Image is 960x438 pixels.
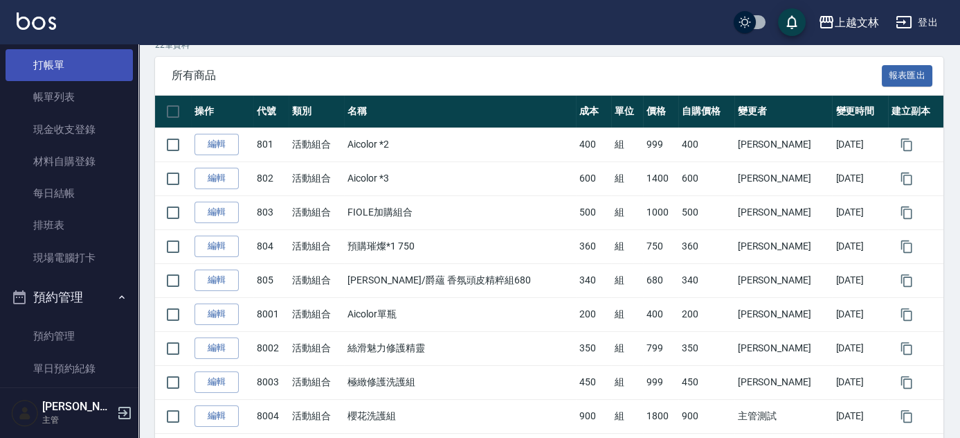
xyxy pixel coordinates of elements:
[253,96,289,128] th: 代號
[734,229,833,263] td: [PERSON_NAME]
[678,365,734,399] td: 450
[678,195,734,229] td: 500
[576,297,611,331] td: 200
[734,365,833,399] td: [PERSON_NAME]
[344,195,576,229] td: FIOLE加購組合
[813,8,885,37] button: 上越文林
[832,161,887,195] td: [DATE]
[890,10,943,35] button: 登出
[289,128,344,161] td: 活動組合
[678,399,734,433] td: 900
[678,263,734,297] td: 340
[194,134,239,155] a: 編輯
[643,365,678,399] td: 999
[778,8,806,36] button: save
[678,331,734,365] td: 350
[832,229,887,263] td: [DATE]
[832,128,887,161] td: [DATE]
[253,161,289,195] td: 802
[289,229,344,263] td: 活動組合
[678,96,734,128] th: 自購價格
[6,114,133,146] a: 現金收支登錄
[611,297,643,331] td: 組
[289,365,344,399] td: 活動組合
[643,297,678,331] td: 400
[253,195,289,229] td: 803
[6,353,133,385] a: 單日預約紀錄
[42,400,113,414] h5: [PERSON_NAME]
[611,128,643,161] td: 組
[344,297,576,331] td: Aicolor單瓶
[344,263,576,297] td: [PERSON_NAME]/爵蘊 香氛頭皮精粹組680
[611,263,643,297] td: 組
[882,68,933,81] a: 報表匯出
[611,161,643,195] td: 組
[832,331,887,365] td: [DATE]
[194,405,239,427] a: 編輯
[344,399,576,433] td: 櫻花洗護組
[643,128,678,161] td: 999
[253,399,289,433] td: 8004
[643,399,678,433] td: 1800
[191,96,253,128] th: 操作
[289,331,344,365] td: 活動組合
[643,96,678,128] th: 價格
[734,161,833,195] td: [PERSON_NAME]
[6,385,133,417] a: 單週預約紀錄
[576,399,611,433] td: 900
[832,96,887,128] th: 變更時間
[734,96,833,128] th: 變更者
[344,128,576,161] td: Aicolor *2
[832,365,887,399] td: [DATE]
[611,331,643,365] td: 組
[155,39,943,51] p: 22 筆資料
[643,331,678,365] td: 799
[576,365,611,399] td: 450
[576,96,611,128] th: 成本
[678,128,734,161] td: 400
[611,229,643,263] td: 組
[194,168,239,189] a: 編輯
[194,270,239,291] a: 編輯
[734,263,833,297] td: [PERSON_NAME]
[678,297,734,331] td: 200
[832,297,887,331] td: [DATE]
[253,331,289,365] td: 8002
[289,161,344,195] td: 活動組合
[253,365,289,399] td: 8003
[6,177,133,209] a: 每日結帳
[835,14,879,31] div: 上越文林
[734,297,833,331] td: [PERSON_NAME]
[194,202,239,223] a: 編輯
[344,96,576,128] th: 名稱
[643,195,678,229] td: 1000
[289,297,344,331] td: 活動組合
[6,242,133,274] a: 現場電腦打卡
[17,12,56,30] img: Logo
[6,209,133,241] a: 排班表
[882,65,933,87] button: 報表匯出
[194,371,239,393] a: 編輯
[289,195,344,229] td: 活動組合
[11,399,39,427] img: Person
[6,320,133,352] a: 預約管理
[289,263,344,297] td: 活動組合
[172,69,882,82] span: 所有商品
[643,263,678,297] td: 680
[194,236,239,257] a: 編輯
[734,195,833,229] td: [PERSON_NAME]
[344,229,576,263] td: 預購璀燦*1 750
[576,331,611,365] td: 350
[832,263,887,297] td: [DATE]
[576,161,611,195] td: 600
[6,49,133,81] a: 打帳單
[678,229,734,263] td: 360
[611,365,643,399] td: 組
[344,161,576,195] td: Aicolor *3
[253,229,289,263] td: 804
[6,279,133,315] button: 預約管理
[678,161,734,195] td: 600
[42,414,113,426] p: 主管
[576,229,611,263] td: 360
[734,128,833,161] td: [PERSON_NAME]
